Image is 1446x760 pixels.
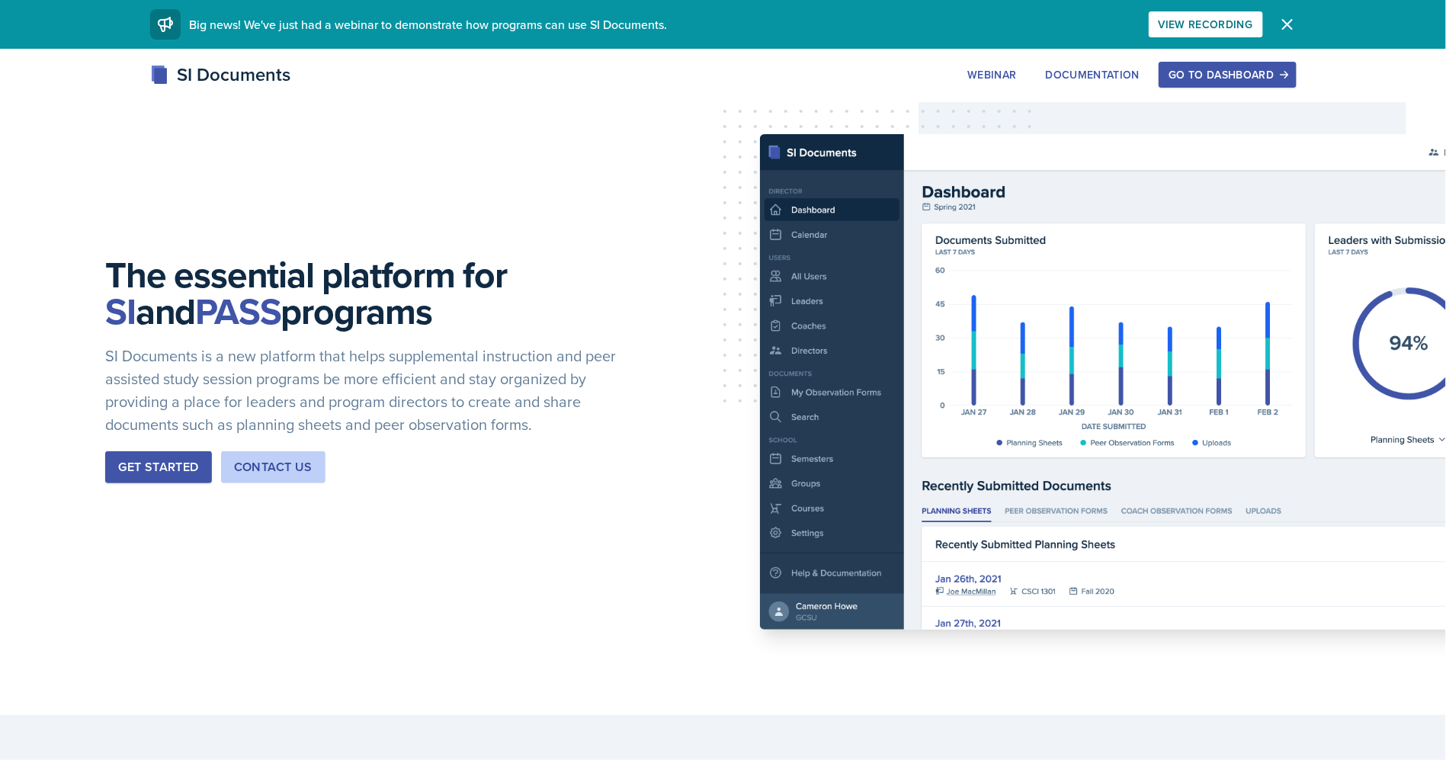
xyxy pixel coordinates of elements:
[957,62,1026,88] button: Webinar
[118,458,198,476] div: Get Started
[1159,62,1296,88] button: Go to Dashboard
[1149,11,1263,37] button: View Recording
[190,16,668,33] span: Big news! We've just had a webinar to demonstrate how programs can use SI Documents.
[1036,62,1150,88] button: Documentation
[967,69,1016,81] div: Webinar
[234,458,313,476] div: Contact Us
[1159,18,1253,30] div: View Recording
[150,61,291,88] div: SI Documents
[221,451,325,483] button: Contact Us
[105,451,211,483] button: Get Started
[1169,69,1286,81] div: Go to Dashboard
[1046,69,1140,81] div: Documentation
